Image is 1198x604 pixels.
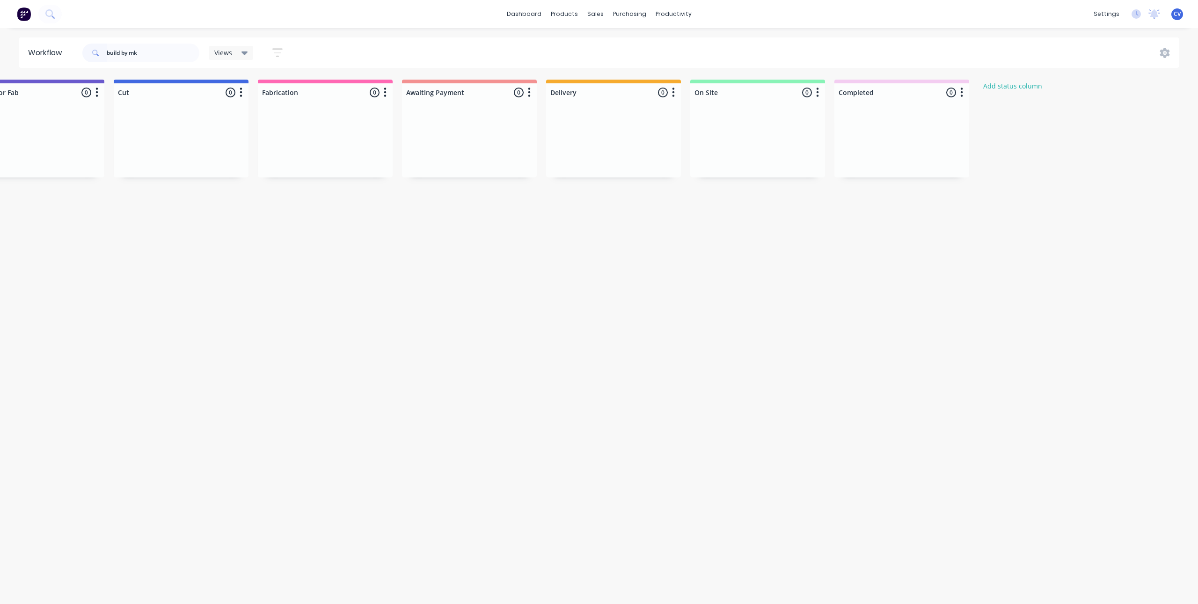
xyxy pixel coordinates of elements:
[546,7,583,21] div: products
[28,47,66,59] div: Workflow
[17,7,31,21] img: Factory
[608,7,651,21] div: purchasing
[583,7,608,21] div: sales
[979,80,1047,92] button: Add status column
[214,48,232,58] span: Views
[1089,7,1124,21] div: settings
[107,44,199,62] input: Search for orders...
[651,7,696,21] div: productivity
[502,7,546,21] a: dashboard
[1174,10,1181,18] span: CV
